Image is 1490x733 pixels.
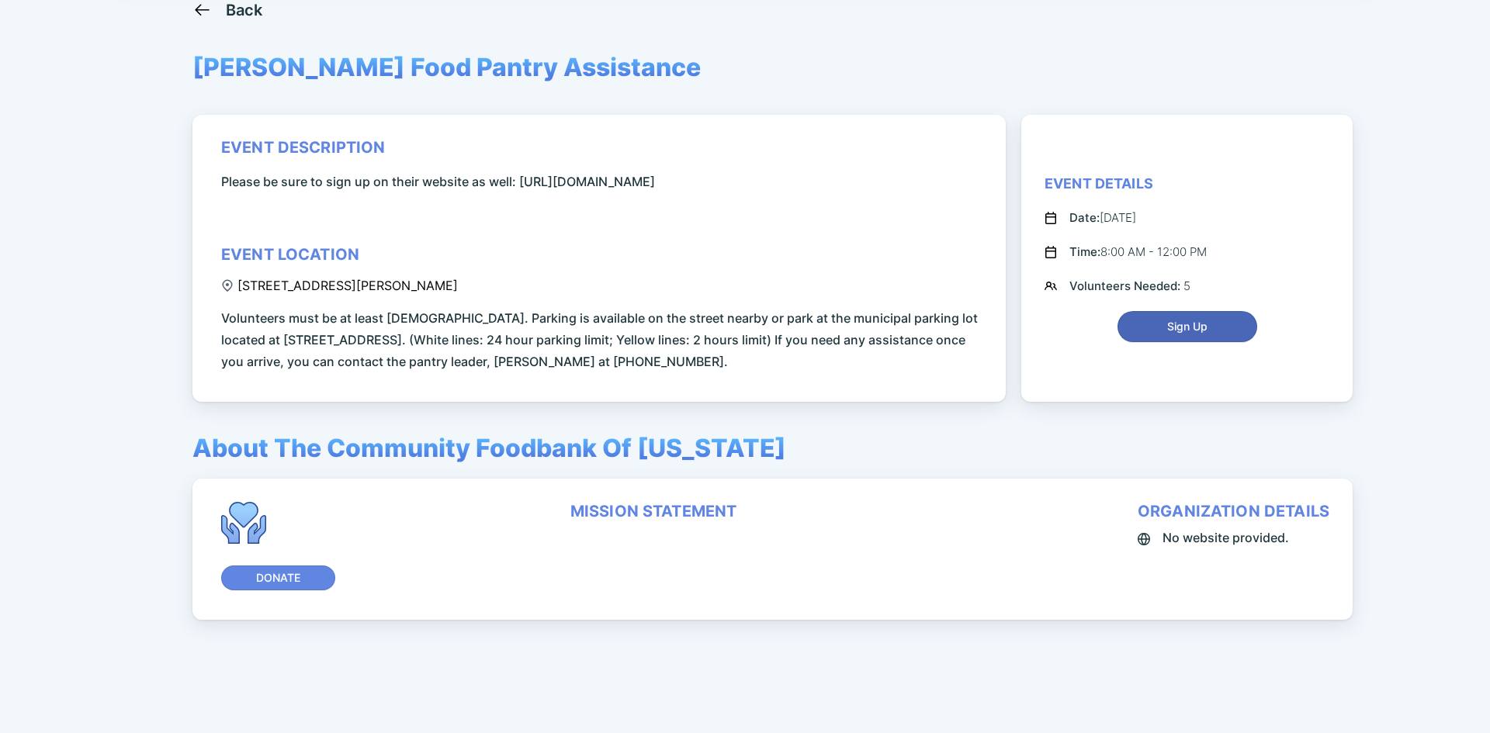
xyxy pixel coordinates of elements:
span: Volunteers must be at least [DEMOGRAPHIC_DATA]. Parking is available on the street nearby or park... [221,307,982,372]
div: Event Details [1045,175,1153,193]
div: 8:00 AM - 12:00 PM [1069,243,1207,261]
span: Time: [1069,244,1100,259]
div: Back [226,1,263,19]
span: Sign Up [1167,319,1208,334]
span: Donate [256,570,300,586]
span: No website provided. [1163,527,1289,548]
span: About The Community Foodbank Of [US_STATE] [192,433,786,463]
span: Please be sure to sign up on their website as well: [URL][DOMAIN_NAME] [221,171,655,192]
div: event description [221,138,386,157]
div: [DATE] [1069,209,1136,227]
button: Donate [221,565,335,590]
div: [STREET_ADDRESS][PERSON_NAME] [221,278,458,293]
span: Date: [1069,210,1100,225]
div: event location [221,245,359,264]
div: mission statement [570,502,737,520]
button: Sign Up [1117,311,1257,342]
div: 5 [1069,277,1190,296]
span: [PERSON_NAME] Food Pantry Assistance [192,52,701,82]
span: Volunteers Needed: [1069,278,1183,293]
div: organization details [1138,502,1329,520]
